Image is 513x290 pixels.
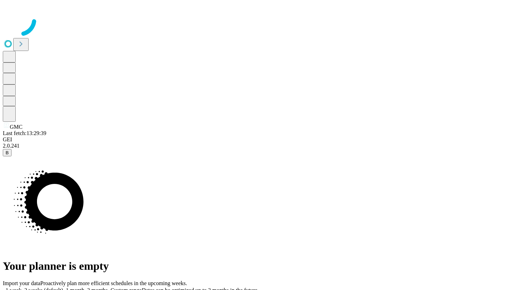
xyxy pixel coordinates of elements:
[3,130,46,136] span: Last fetch: 13:29:39
[3,149,12,156] button: B
[10,124,22,130] span: GMC
[3,143,510,149] div: 2.0.241
[3,260,510,273] h1: Your planner is empty
[6,150,9,155] span: B
[40,280,187,286] span: Proactively plan more efficient schedules in the upcoming weeks.
[3,136,510,143] div: GEI
[3,280,40,286] span: Import your data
